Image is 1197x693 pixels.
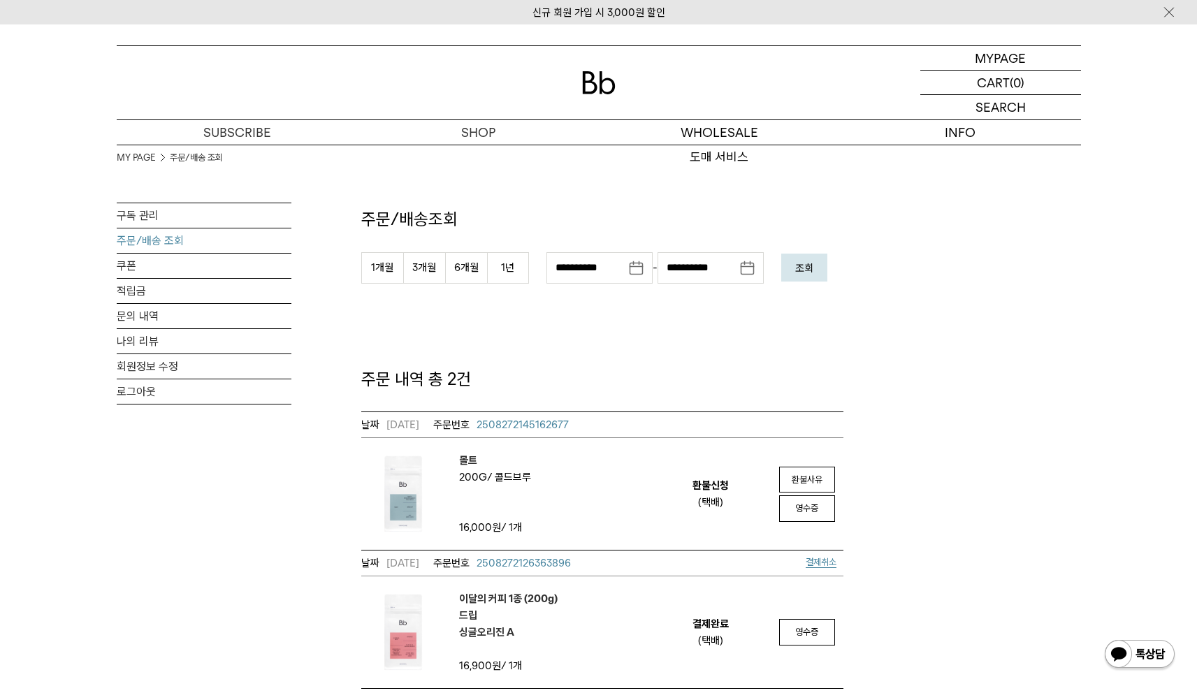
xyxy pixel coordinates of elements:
[459,471,492,483] span: 200g
[779,619,835,645] a: 영수증
[117,151,156,165] a: MY PAGE
[361,416,419,433] em: [DATE]
[117,203,291,228] a: 구독 관리
[117,379,291,404] a: 로그아웃
[459,657,578,674] td: / 1개
[361,207,843,231] p: 주문/배송조회
[117,279,291,303] a: 적립금
[170,151,223,165] a: 주문/배송 조회
[459,590,558,641] em: 이달의 커피 1종 (200g) 드립 싱글오리진 A
[975,46,1026,70] p: MYPAGE
[975,95,1026,119] p: SEARCH
[459,659,501,672] strong: 16,900원
[477,418,569,431] span: 2508272145162677
[532,6,665,19] a: 신규 회원 가입 시 3,000원 할인
[599,145,840,169] a: 도매 서비스
[920,46,1081,71] a: MYPAGE
[546,252,764,284] div: -
[977,71,1010,94] p: CART
[433,555,571,571] a: 2508272126363896
[806,557,836,568] a: 결제취소
[779,495,835,522] a: 영수증
[795,627,818,637] span: 영수증
[792,474,822,485] span: 환불사유
[840,120,1081,145] p: INFO
[358,120,599,145] a: SHOP
[361,555,419,571] em: [DATE]
[459,452,531,469] a: 몰트
[785,473,829,487] a: 환불사유
[117,254,291,278] a: 쿠폰
[459,590,558,641] a: 이달의 커피 1종 (200g)드립싱글오리진 A
[117,228,291,253] a: 주문/배송 조회
[361,452,445,536] img: 몰트
[495,471,531,483] span: 콜드브루
[795,262,813,275] em: 조회
[692,615,729,632] em: 결제완료
[1103,639,1176,672] img: 카카오톡 채널 1:1 채팅 버튼
[477,557,571,569] span: 2508272126363896
[920,71,1081,95] a: CART (0)
[445,252,487,284] button: 6개월
[698,494,723,511] div: (택배)
[361,367,843,391] p: 주문 내역 총 2건
[781,254,827,282] button: 조회
[117,120,358,145] a: SUBSCRIBE
[459,521,501,534] strong: 16,000원
[1010,71,1024,94] p: (0)
[599,120,840,145] p: WHOLESALE
[698,632,723,649] div: (택배)
[692,477,729,494] em: 환불신청
[403,252,445,284] button: 3개월
[433,416,569,433] a: 2508272145162677
[117,354,291,379] a: 회원정보 수정
[459,519,578,536] td: / 1개
[795,503,818,513] span: 영수증
[487,252,529,284] button: 1년
[582,71,616,94] img: 로고
[117,329,291,353] a: 나의 리뷰
[117,304,291,328] a: 문의 내역
[361,252,403,284] button: 1개월
[361,590,445,674] img: 이달의 커피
